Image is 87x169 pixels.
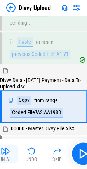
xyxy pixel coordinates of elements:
img: Skip [52,146,62,155]
div: 'previous Coded File'!A1:Y1 [10,50,70,59]
div: range [41,39,54,45]
img: Undo [27,146,36,155]
div: from [34,98,44,103]
div: Divvy Upload [19,4,51,12]
div: pending... [10,20,32,26]
img: Run All [1,146,10,155]
button: Skip [45,144,70,163]
img: Settings menu [71,3,81,12]
div: Paste [17,37,33,47]
div: Skip [52,157,62,161]
div: to [36,39,40,45]
img: Support [61,5,68,11]
div: 'Coded File'!A2:AA1988 [10,108,63,117]
img: Back [6,3,16,12]
div: Copy [17,96,31,105]
span: 00000 - Master Divvy File.xlsx [11,125,74,132]
button: Undo [19,144,44,163]
div: range [45,98,58,103]
div: Undo [26,157,37,161]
